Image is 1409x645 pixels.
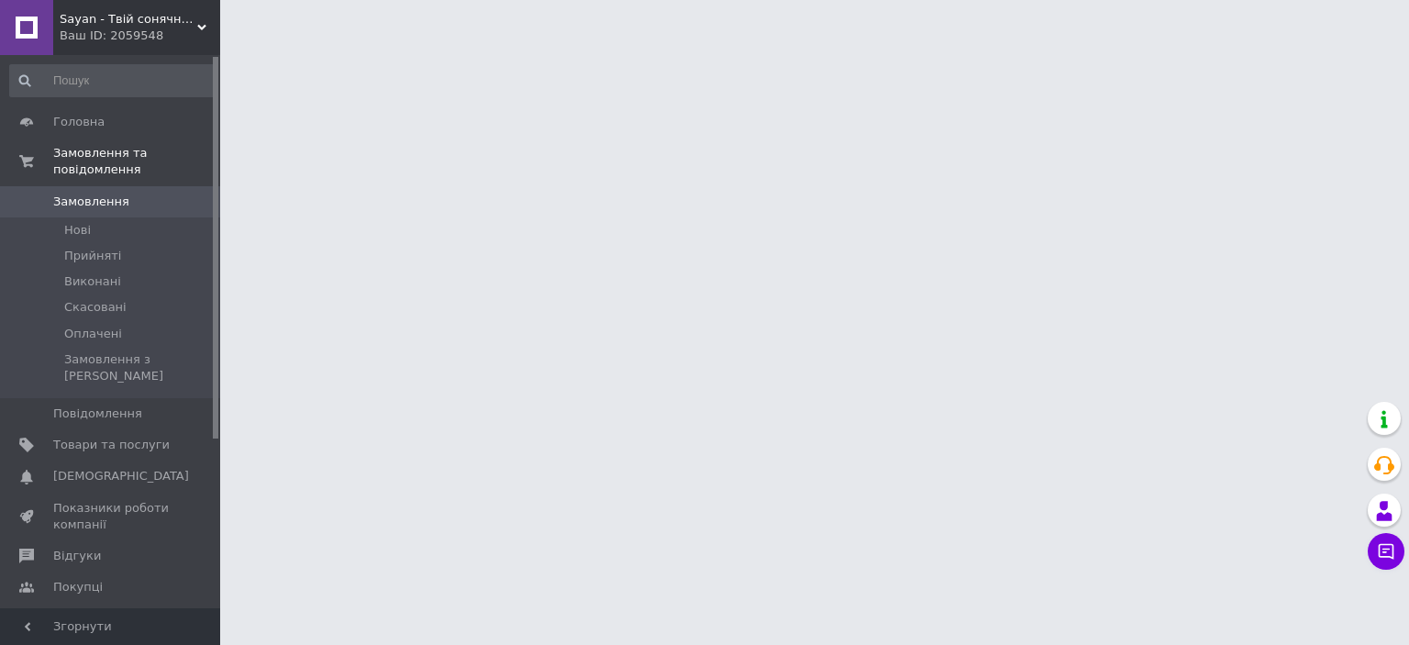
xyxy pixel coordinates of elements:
span: Оплачені [64,326,122,342]
span: Головна [53,114,105,130]
span: Показники роботи компанії [53,500,170,533]
span: Нові [64,222,91,239]
input: Пошук [9,64,216,97]
button: Чат з покупцем [1368,533,1404,570]
span: Замовлення з [PERSON_NAME] [64,351,215,384]
span: Sayan - Твій сонячний світ [60,11,197,28]
span: Замовлення [53,194,129,210]
span: Скасовані [64,299,127,316]
span: Повідомлення [53,406,142,422]
span: Прийняті [64,248,121,264]
span: [DEMOGRAPHIC_DATA] [53,468,189,484]
div: Ваш ID: 2059548 [60,28,220,44]
span: Виконані [64,273,121,290]
span: Товари та послуги [53,437,170,453]
span: Замовлення та повідомлення [53,145,220,178]
span: Відгуки [53,548,101,564]
span: Покупці [53,579,103,595]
